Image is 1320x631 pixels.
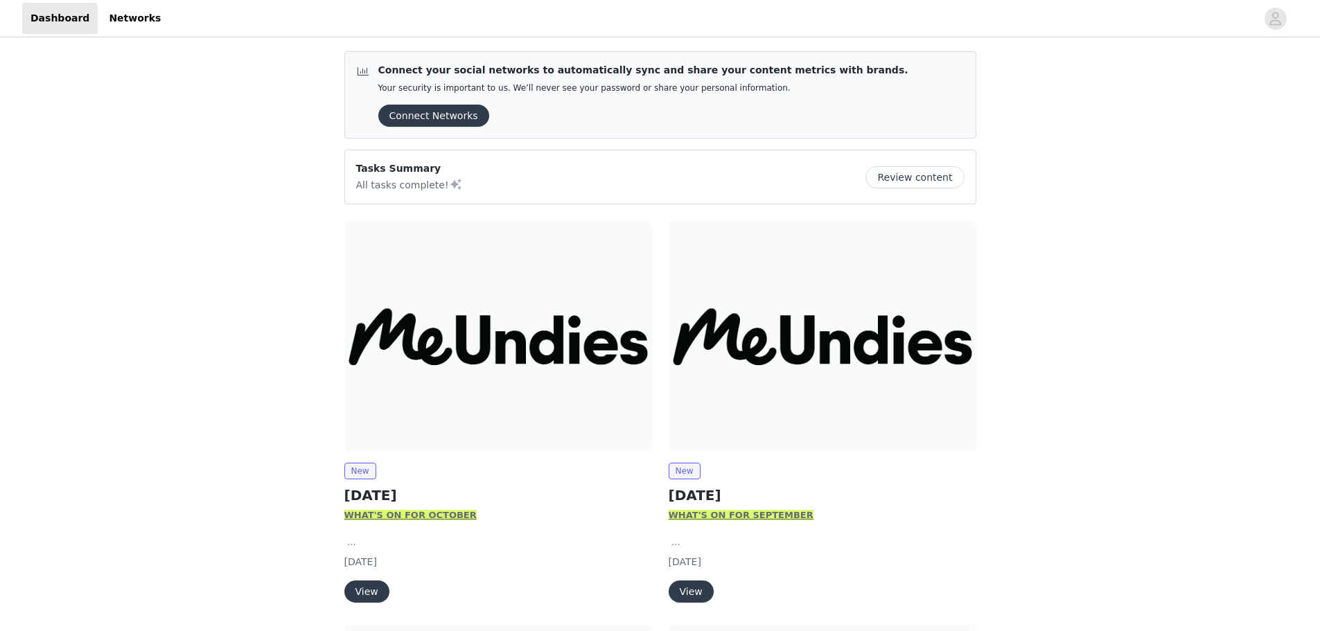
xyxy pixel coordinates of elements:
h2: [DATE] [344,485,652,506]
button: View [669,580,714,603]
button: View [344,580,389,603]
h2: [DATE] [669,485,976,506]
button: Review content [865,166,964,188]
span: [DATE] [669,556,701,567]
a: Dashboard [22,3,98,34]
img: MeUndies [669,221,976,452]
p: All tasks complete! [356,176,463,193]
div: avatar [1269,8,1282,30]
span: New [344,463,376,479]
a: Networks [100,3,169,34]
span: New [669,463,701,479]
strong: HAT'S ON FOR SEPTEMBER [678,510,813,520]
p: Tasks Summary [356,161,463,176]
a: View [669,587,714,597]
a: View [344,587,389,597]
button: Connect Networks [378,105,489,127]
strong: W [669,510,678,520]
strong: HAT'S ON FOR OCTOBER [354,510,477,520]
p: Your security is important to us. We’ll never see your password or share your personal information. [378,83,908,94]
img: MeUndies [344,221,652,452]
p: Connect your social networks to automatically sync and share your content metrics with brands. [378,63,908,78]
span: [DATE] [344,556,377,567]
strong: W [344,510,354,520]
